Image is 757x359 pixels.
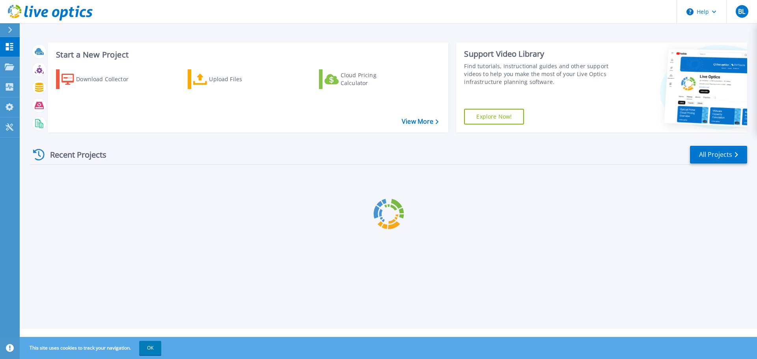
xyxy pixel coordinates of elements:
span: This site uses cookies to track your navigation. [22,341,161,355]
div: Support Video Library [464,49,612,59]
a: View More [402,118,438,125]
div: Download Collector [76,71,139,87]
a: Cloud Pricing Calculator [319,69,407,89]
div: Recent Projects [30,145,117,164]
span: BL [738,8,745,15]
div: Find tutorials, instructional guides and other support videos to help you make the most of your L... [464,62,612,86]
h3: Start a New Project [56,50,438,59]
button: OK [139,341,161,355]
div: Cloud Pricing Calculator [341,71,404,87]
a: All Projects [690,146,747,164]
a: Download Collector [56,69,144,89]
a: Upload Files [188,69,276,89]
div: Upload Files [209,71,272,87]
a: Explore Now! [464,109,524,125]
